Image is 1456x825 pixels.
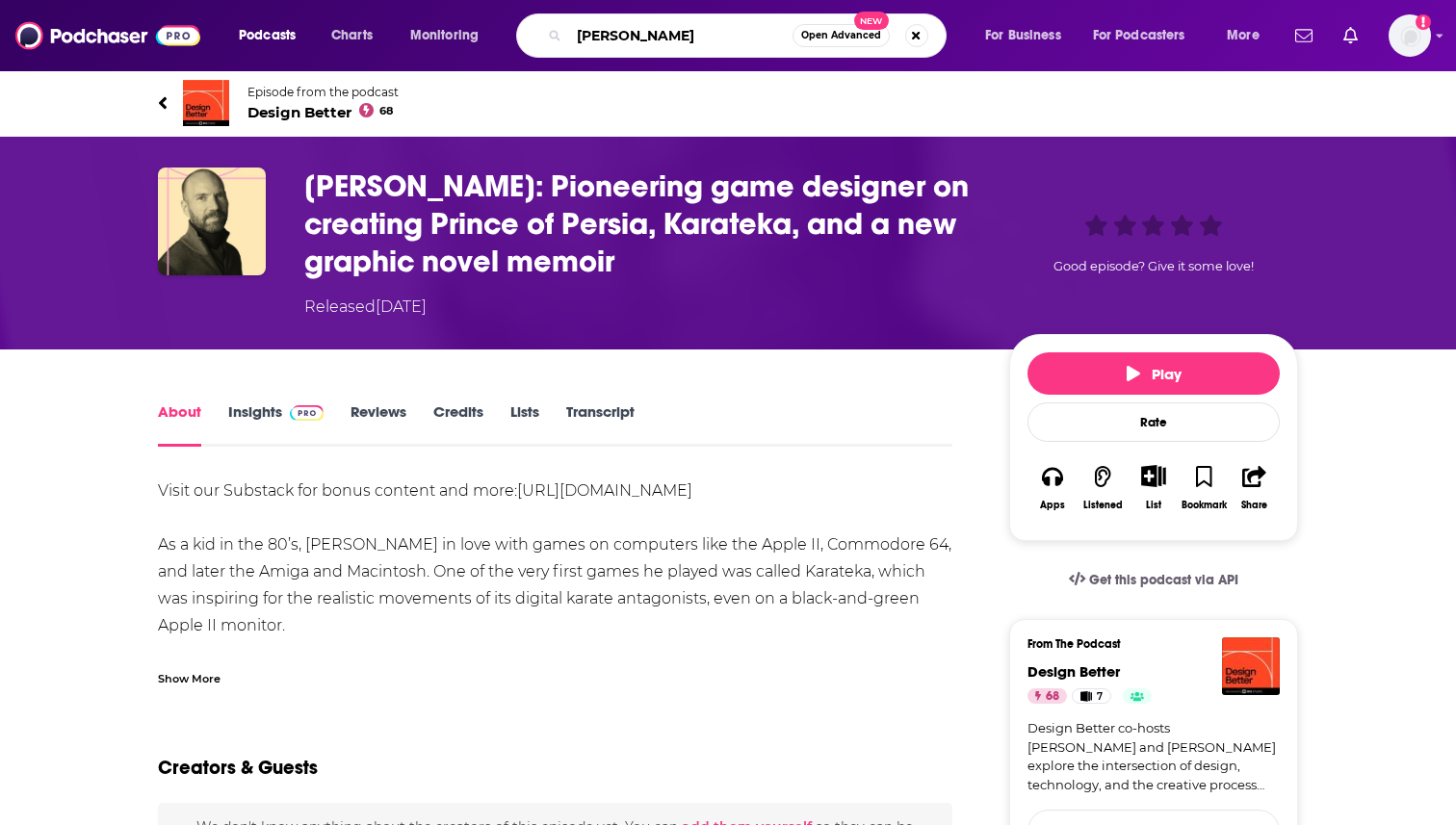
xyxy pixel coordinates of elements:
[569,20,793,51] input: Search podcasts, credits, & more...
[397,20,504,51] button: open menu
[1127,365,1182,383] span: Play
[1182,500,1227,511] div: Bookmark
[158,168,266,275] img: Jordan Mechner: Pioneering game designer on creating Prince of Persia, Karateka, and a new graphi...
[1129,452,1179,523] div: Show More ButtonList
[1213,20,1284,51] button: open menu
[972,20,1085,51] button: open menu
[247,103,399,121] span: Design Better
[247,85,399,99] span: Episode from the podcast
[319,20,384,51] a: Charts
[379,107,393,116] span: 68
[1089,572,1238,588] span: Get this podcast via API
[225,20,321,51] button: open menu
[1389,14,1431,57] span: Logged in as cmand-s
[15,17,200,54] img: Podchaser - Follow, Share and Rate Podcasts
[1179,452,1229,523] button: Bookmark
[1227,22,1260,49] span: More
[1093,22,1185,49] span: For Podcasters
[1027,402,1280,442] div: Rate
[158,80,1298,126] a: Design BetterEpisode from the podcastDesign Better68
[1336,19,1365,52] a: Show notifications dropdown
[1241,500,1267,511] div: Share
[1072,688,1111,704] a: 7
[1027,719,1280,794] a: Design Better co-hosts [PERSON_NAME] and [PERSON_NAME] explore the intersection of design, techno...
[566,402,635,447] a: Transcript
[1027,637,1264,651] h3: From The Podcast
[1287,19,1320,52] a: Show notifications dropdown
[1027,688,1067,704] a: 68
[239,22,296,49] span: Podcasts
[1097,687,1103,707] span: 7
[1222,637,1280,695] img: Design Better
[290,405,324,421] img: Podchaser Pro
[228,402,324,447] a: InsightsPodchaser Pro
[351,402,406,447] a: Reviews
[793,24,890,47] button: Open AdvancedNew
[1078,452,1128,523] button: Listened
[1027,662,1120,681] a: Design Better
[1040,500,1065,511] div: Apps
[1027,452,1078,523] button: Apps
[1046,687,1059,707] span: 68
[331,22,373,49] span: Charts
[410,22,479,49] span: Monitoring
[1389,14,1431,57] img: User Profile
[510,402,539,447] a: Lists
[801,31,881,40] span: Open Advanced
[1053,556,1254,604] a: Get this podcast via API
[1133,465,1173,486] button: Show More Button
[1146,499,1161,511] div: List
[1416,14,1431,30] svg: Add a profile image
[433,402,483,447] a: Credits
[1053,259,1254,273] span: Good episode? Give it some love!
[304,168,978,280] h1: Jordan Mechner: Pioneering game designer on creating Prince of Persia, Karateka, and a new graphi...
[1389,14,1431,57] button: Show profile menu
[1083,500,1123,511] div: Listened
[854,12,889,30] span: New
[1027,352,1280,395] button: Play
[1080,20,1213,51] button: open menu
[534,13,965,58] div: Search podcasts, credits, & more...
[158,756,318,780] h2: Creators & Guests
[985,22,1061,49] span: For Business
[158,402,201,447] a: About
[304,296,427,319] div: Released [DATE]
[1230,452,1280,523] button: Share
[183,80,229,126] img: Design Better
[517,481,692,500] a: [URL][DOMAIN_NAME]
